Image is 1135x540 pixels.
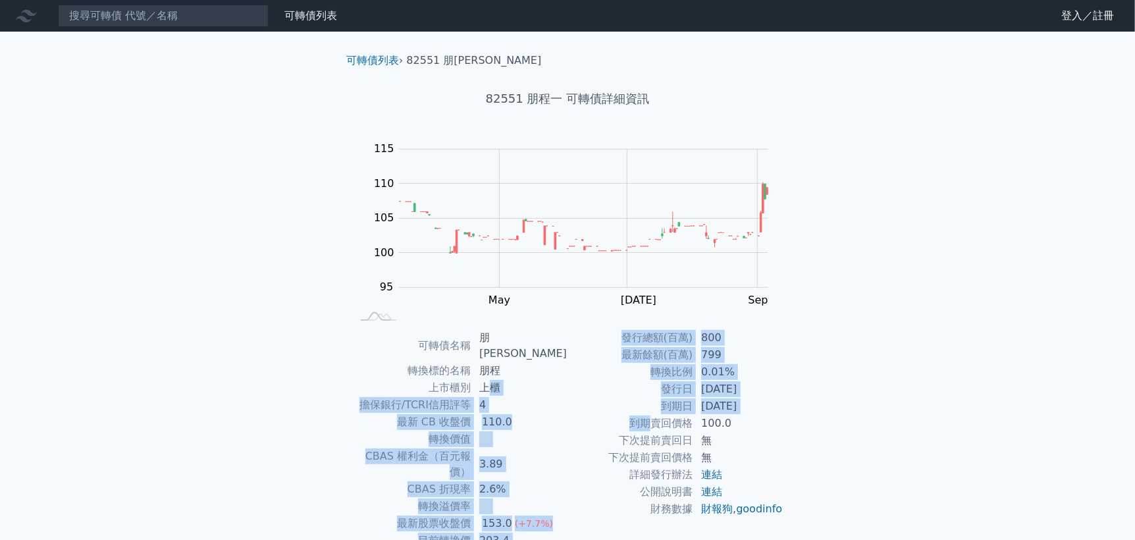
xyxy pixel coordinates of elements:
[352,329,471,362] td: 可轉債名稱
[567,364,693,381] td: 轉換比例
[471,481,567,498] td: 2.6%
[693,329,783,346] td: 800
[567,398,693,415] td: 到期日
[567,449,693,466] td: 下次提前賣回價格
[567,415,693,432] td: 到期賣回價格
[374,143,394,155] tspan: 115
[352,379,471,396] td: 上市櫃別
[567,381,693,398] td: 發行日
[352,515,471,532] td: 最新股票收盤價
[346,53,403,68] li: ›
[693,398,783,415] td: [DATE]
[58,5,269,27] input: 搜尋可轉債 代號／名稱
[693,346,783,364] td: 799
[352,431,471,448] td: 轉換價值
[352,498,471,515] td: 轉換溢價率
[407,53,542,68] li: 82551 朋[PERSON_NAME]
[567,329,693,346] td: 發行總額(百萬)
[380,281,393,294] tspan: 95
[693,364,783,381] td: 0.01%
[352,481,471,498] td: CBAS 折現率
[749,294,768,307] tspan: Sep
[352,448,471,481] td: CBAS 權利金（百元報價）
[567,466,693,483] td: 詳細發行辦法
[736,502,782,515] a: goodinfo
[693,432,783,449] td: 無
[621,294,656,307] tspan: [DATE]
[352,362,471,379] td: 轉換標的名稱
[471,379,567,396] td: 上櫃
[701,468,722,481] a: 連結
[693,415,783,432] td: 100.0
[471,448,567,481] td: 3.89
[1051,5,1124,26] a: 登入／註冊
[701,502,733,515] a: 財報狗
[471,362,567,379] td: 朋程
[374,246,394,259] tspan: 100
[693,381,783,398] td: [DATE]
[693,449,783,466] td: 無
[693,500,783,518] td: ,
[479,500,490,512] span: 無
[488,294,510,307] tspan: May
[367,143,788,307] g: Chart
[346,54,399,67] a: 可轉債列表
[567,500,693,518] td: 財務數據
[567,346,693,364] td: 最新餘額(百萬)
[567,483,693,500] td: 公開說明書
[567,432,693,449] td: 下次提前賣回日
[479,433,490,445] span: 無
[701,485,722,498] a: 連結
[284,9,337,22] a: 可轉債列表
[336,90,799,108] h1: 82551 朋程一 可轉債詳細資訊
[352,396,471,414] td: 擔保銀行/TCRI信用評等
[352,414,471,431] td: 最新 CB 收盤價
[515,518,553,529] span: (+7.7%)
[479,516,515,531] div: 153.0
[374,177,394,190] tspan: 110
[471,329,567,362] td: 朋[PERSON_NAME]
[479,414,515,430] div: 110.0
[471,396,567,414] td: 4
[374,212,394,225] tspan: 105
